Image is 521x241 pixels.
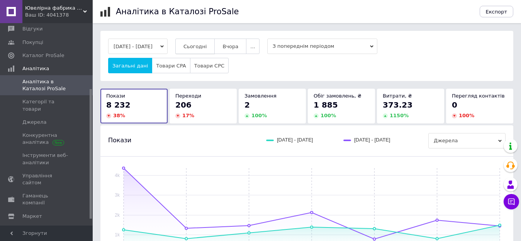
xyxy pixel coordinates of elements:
span: 0 [452,100,457,110]
span: Каталог ProSale [22,52,64,59]
span: 1150 % [390,113,409,118]
span: Джерела [428,133,506,148]
span: Інструменти веб-аналітики [22,152,71,166]
span: 100 % [321,113,336,118]
button: ... [246,39,259,54]
button: Вчора [214,39,246,54]
span: Аналітика [22,65,49,72]
span: Конкурентна аналітика [22,132,71,146]
span: З попереднім періодом [267,39,377,54]
span: Вчора [222,44,238,49]
span: 206 [175,100,192,110]
span: Товари CPC [194,63,224,69]
span: 38 % [113,113,125,118]
span: Переходи [175,93,201,99]
span: Товари CPA [156,63,186,69]
span: 8 232 [106,100,131,110]
span: Аналітика в Каталозі ProSale [22,78,71,92]
button: Загальні дані [108,58,152,73]
span: 100 % [459,113,474,118]
span: 373.23 [383,100,412,110]
button: Товари CPC [190,58,229,73]
text: 1k [115,232,120,238]
span: Гаманець компанії [22,192,71,206]
button: [DATE] - [DATE] [108,39,168,54]
text: 4k [115,173,120,178]
span: ... [250,44,255,49]
span: Обіг замовлень, ₴ [314,93,361,99]
span: 100 % [251,113,267,118]
span: Замовлення [244,93,277,99]
span: Витрати, ₴ [383,93,412,99]
span: Покази [108,136,131,145]
span: Перегляд контактів [452,93,505,99]
span: Ювелірна фабрика Kalinin Silver [25,5,83,12]
span: Відгуки [22,25,42,32]
span: 2 [244,100,250,110]
text: 3k [115,192,120,198]
span: Джерела [22,119,46,126]
span: 1 885 [314,100,338,110]
span: Загальні дані [112,63,148,69]
span: Покупці [22,39,43,46]
span: Категорії та товари [22,98,71,112]
button: Чат з покупцем [504,194,519,209]
button: Сьогодні [175,39,215,54]
span: 17 % [182,113,194,118]
span: Маркет [22,213,42,220]
button: Експорт [480,6,514,17]
span: Сьогодні [183,44,207,49]
h1: Аналітика в Каталозі ProSale [116,7,239,16]
span: Покази [106,93,125,99]
span: Експорт [486,9,507,15]
span: Управління сайтом [22,172,71,186]
text: 2k [115,212,120,218]
div: Ваш ID: 4041378 [25,12,93,19]
button: Товари CPA [152,58,190,73]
